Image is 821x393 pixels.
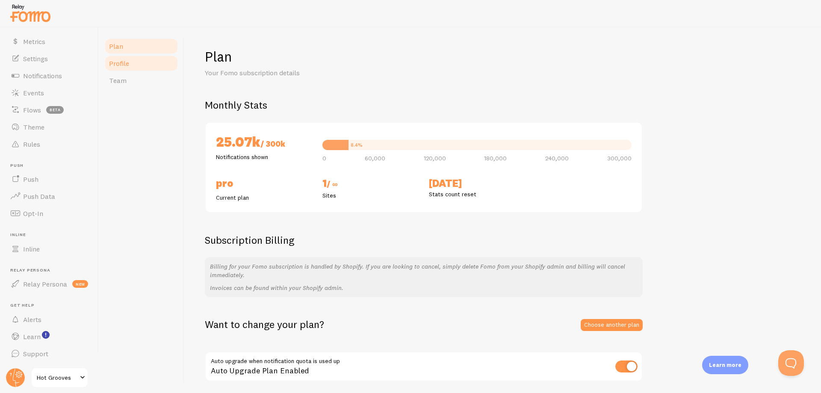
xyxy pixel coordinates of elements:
span: Hot Grooves [37,372,77,383]
span: Events [23,89,44,97]
div: Learn more [702,356,748,374]
span: Push [23,175,38,183]
span: Opt-In [23,209,43,218]
span: new [72,280,88,288]
p: Your Fomo subscription details [205,68,410,78]
a: Push Data [5,188,93,205]
h2: 25.07k [216,133,312,153]
p: Notifications shown [216,153,312,161]
a: Settings [5,50,93,67]
p: Learn more [709,361,741,369]
h2: [DATE] [429,177,525,190]
p: Billing for your Fomo subscription is handled by Shopify. If you are looking to cancel, simply de... [210,262,638,279]
h2: PRO [216,177,312,190]
span: 0 [322,155,326,161]
span: Settings [23,54,48,63]
span: / 300k [260,139,285,149]
span: Rules [23,140,40,148]
a: Support [5,345,93,362]
span: 300,000 [607,155,632,161]
p: Stats count reset [429,190,525,198]
a: Plan [104,38,179,55]
a: Flows beta [5,101,93,118]
span: Push Data [23,192,55,201]
span: Push [10,163,93,168]
h2: 1 [322,177,419,191]
p: Current plan [216,193,312,202]
span: Learn [23,332,41,341]
a: Metrics [5,33,93,50]
span: beta [46,106,64,114]
a: Relay Persona new [5,275,93,293]
span: Inline [10,232,93,238]
a: Hot Grooves [31,367,89,388]
a: Notifications [5,67,93,84]
a: Rules [5,136,93,153]
span: 180,000 [484,155,507,161]
h2: Monthly Stats [205,98,800,112]
span: Get Help [10,303,93,308]
a: Theme [5,118,93,136]
span: 60,000 [365,155,385,161]
iframe: Help Scout Beacon - Open [778,350,804,376]
a: Learn [5,328,93,345]
h1: Plan [205,48,800,65]
img: fomo-relay-logo-orange.svg [9,2,52,24]
a: Events [5,84,93,101]
a: Push [5,171,93,188]
p: Invoices can be found within your Shopify admin. [210,284,638,292]
span: Theme [23,123,44,131]
svg: <p>Watch New Feature Tutorials!</p> [42,331,50,339]
a: Inline [5,240,93,257]
span: Notifications [23,71,62,80]
span: Team [109,76,127,85]
a: Opt-In [5,205,93,222]
span: 120,000 [424,155,446,161]
a: Profile [104,55,179,72]
span: Relay Persona [10,268,93,273]
div: 8.4% [351,142,363,148]
p: Sites [322,191,419,200]
h2: Want to change your plan? [205,318,324,331]
span: Plan [109,42,123,50]
span: Relay Persona [23,280,67,288]
a: Alerts [5,311,93,328]
span: Inline [23,245,40,253]
h2: Subscription Billing [205,233,643,247]
span: Flows [23,106,41,114]
div: Auto Upgrade Plan Enabled [205,352,643,383]
span: / ∞ [327,179,338,189]
a: Team [104,72,179,89]
span: Support [23,349,48,358]
span: Alerts [23,315,41,324]
span: Profile [109,59,129,68]
span: Metrics [23,37,45,46]
a: Choose another plan [581,319,643,331]
span: 240,000 [545,155,569,161]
